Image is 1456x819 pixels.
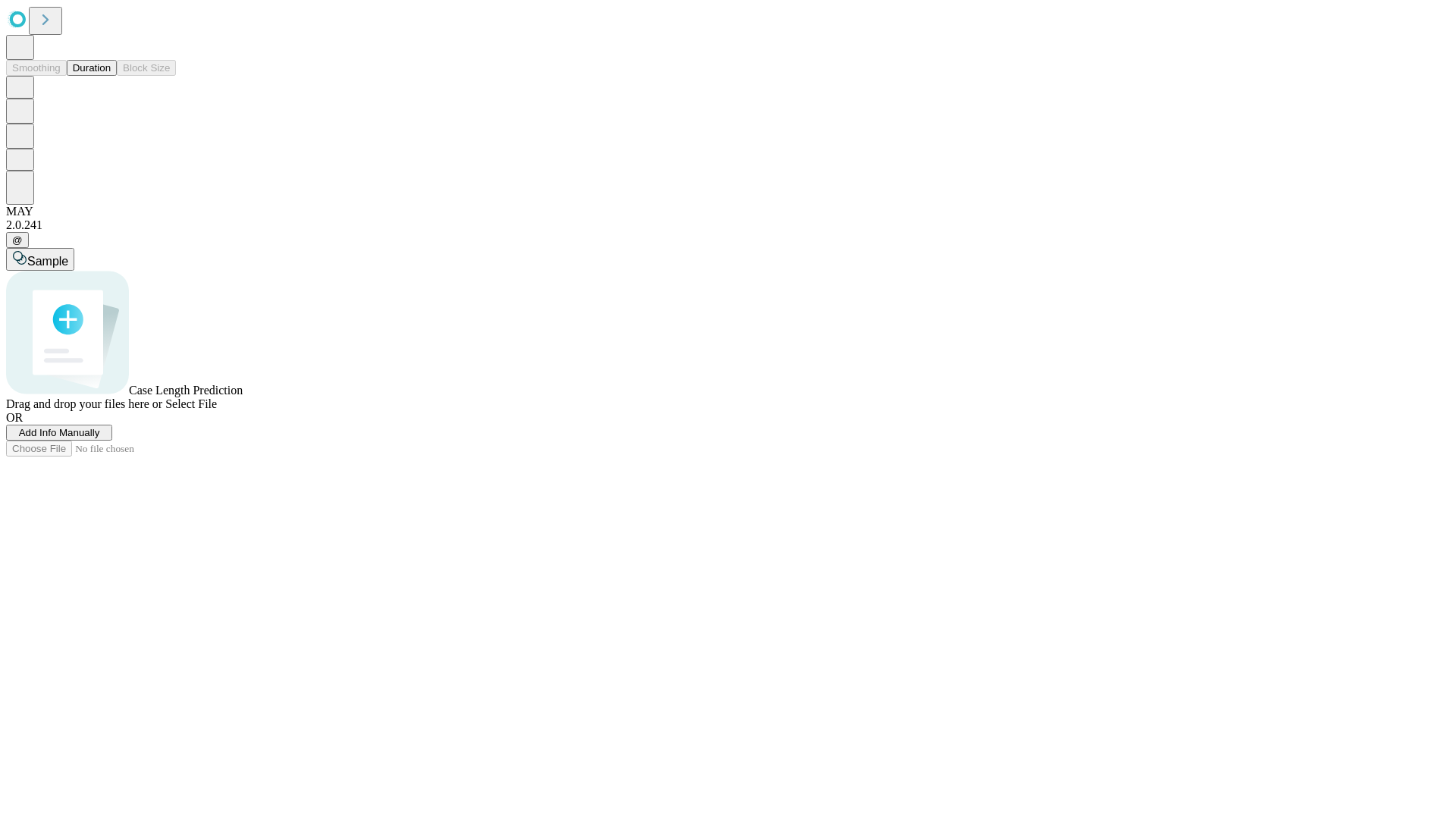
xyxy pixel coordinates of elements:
[165,397,217,410] span: Select File
[6,218,1450,232] div: 2.0.241
[6,248,74,271] button: Sample
[6,205,1450,218] div: MAY
[27,255,68,268] span: Sample
[6,60,67,76] button: Smoothing
[19,427,100,438] span: Add Info Manually
[6,411,23,424] span: OR
[6,397,162,410] span: Drag and drop your files here or
[12,234,23,246] span: @
[67,60,117,76] button: Duration
[129,384,243,397] span: Case Length Prediction
[6,232,29,248] button: @
[6,425,112,441] button: Add Info Manually
[117,60,176,76] button: Block Size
